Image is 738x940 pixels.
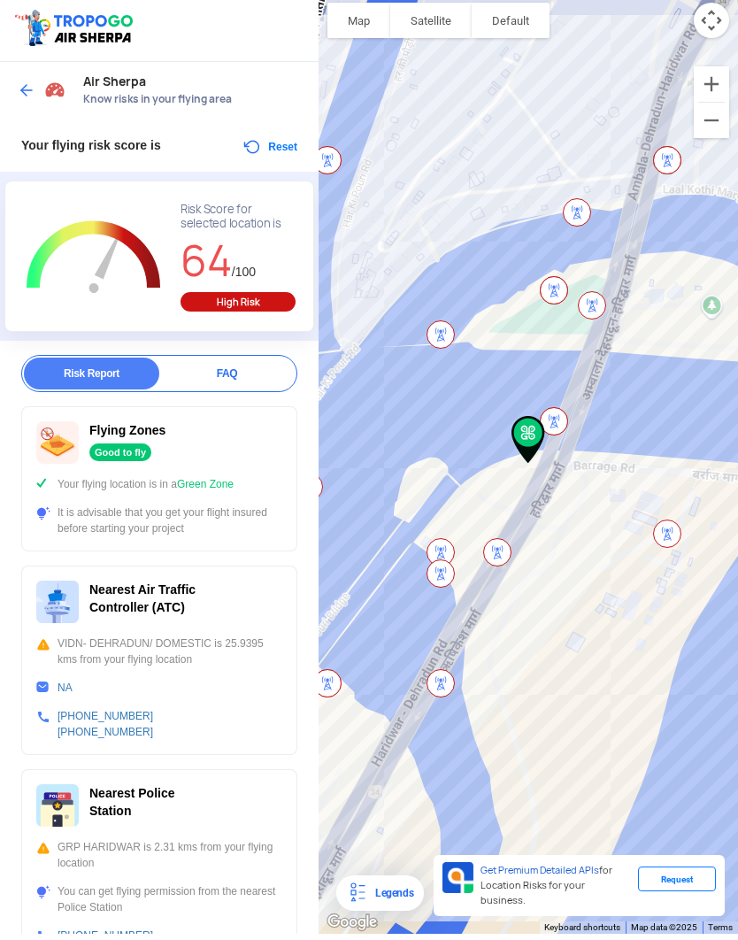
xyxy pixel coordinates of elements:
div: VIDN- DEHRADUN/ DOMESTIC is 25.9395 kms from your flying location [36,642,282,674]
img: ic_atc.svg [36,587,79,629]
img: Google [323,917,381,940]
div: Risk Report [24,364,159,396]
a: NA [58,688,73,700]
a: Terms [708,928,733,938]
div: Legends [368,889,413,910]
div: Your flying location is in a [36,482,282,498]
g: Chart [19,209,169,320]
span: /100 [232,271,256,285]
div: You can get flying permission from the nearest Police Station [36,890,282,921]
span: Nearest Police Station [89,792,175,824]
img: Risk Scores [44,85,65,106]
span: Flying Zones [89,429,165,443]
button: Zoom in [694,73,729,108]
div: Risk Score for selected location is [181,209,296,237]
button: Show satellite imagery [390,9,472,44]
button: Zoom out [694,109,729,144]
span: Map data ©2025 [631,928,697,938]
img: Legends [347,889,368,910]
img: ic_arrow_back_blue.svg [18,88,35,105]
div: Good to fly [89,450,151,467]
span: Your flying risk score is [21,144,161,158]
img: Premium APIs [442,868,473,899]
span: Get Premium Detailed APIs [480,870,599,882]
div: Request [638,873,716,898]
button: Reset [242,143,297,164]
img: ic_police_station.svg [36,790,79,833]
a: [PHONE_NUMBER] [58,716,153,728]
span: Green Zone [177,484,234,497]
div: for Location Risks for your business. [473,868,638,915]
a: Open this area in Google Maps (opens a new window) [323,917,381,940]
img: ic_tgdronemaps.svg [13,13,139,54]
div: High Risk [181,298,296,318]
span: Nearest Air Traffic Controller (ATC) [89,589,196,620]
div: It is advisable that you get your flight insured before starting your project [36,511,282,543]
span: Air Sherpa [83,81,301,95]
span: 64 [181,239,232,295]
div: FAQ [159,364,295,396]
button: Map camera controls [694,9,729,44]
img: ic_nofly.svg [36,428,79,470]
span: Know risks in your flying area [83,98,301,112]
button: Keyboard shortcuts [544,928,620,940]
a: [PHONE_NUMBER] [58,732,153,744]
button: Show street map [327,9,390,44]
div: GRP HARIDWAR is 2.31 kms from your flying location [36,845,282,877]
